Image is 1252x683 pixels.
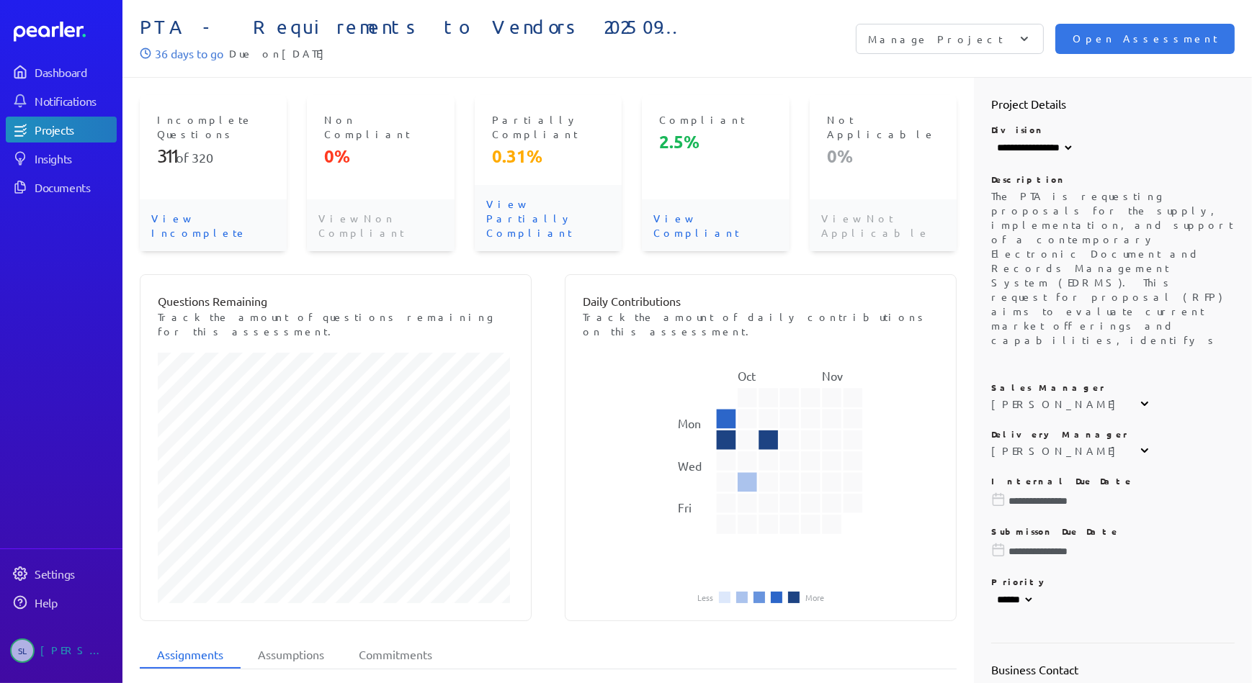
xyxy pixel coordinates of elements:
p: Manage Project [868,32,1003,46]
span: Sheridan Lamb [10,638,35,663]
div: Documents [35,180,115,194]
a: Notifications [6,88,117,114]
button: Open Assessment [1055,24,1235,54]
p: Track the amount of daily contributions on this assessment. [583,309,939,338]
text: Fri [678,501,692,515]
p: of [157,145,269,168]
div: Dashboard [35,65,115,79]
input: Please choose a due date [991,544,1235,558]
p: 2.5% [659,130,772,153]
span: 311 [157,145,176,167]
li: Less [697,593,713,602]
div: Help [35,595,115,610]
a: SL[PERSON_NAME] [6,633,117,669]
p: View Partially Compliant [475,185,622,251]
p: Delivery Manager [991,428,1235,440]
p: View Not Applicable [810,199,957,251]
p: View Non Compliant [307,199,454,251]
li: Assumptions [241,641,341,669]
p: Daily Contributions [583,292,939,309]
p: 0% [324,145,437,168]
span: Due on [DATE] [229,45,331,62]
p: Sales Manager [991,381,1235,393]
p: Division [991,124,1235,135]
span: Open Assessment [1073,31,1217,47]
p: View Incomplete [140,199,287,251]
a: Dashboard [14,22,117,42]
a: Help [6,589,117,615]
a: Dashboard [6,59,117,85]
p: Not Applicable [827,112,939,141]
p: Questions Remaining [158,292,514,309]
span: PTA - Requirements to Vendors 202509 - PoC [140,16,687,39]
p: Partially Compliant [492,112,604,141]
div: [PERSON_NAME] [991,443,1123,458]
p: 0.31% [492,145,604,168]
p: 0% [827,145,939,168]
p: Compliant [659,112,772,127]
p: 36 days to go [155,45,223,62]
span: 320 [192,150,213,165]
p: Description [991,173,1235,185]
p: Internal Due Date [991,475,1235,487]
a: Documents [6,174,117,200]
div: [PERSON_NAME] [40,638,112,663]
p: Submisson Due Date [991,525,1235,537]
div: Projects [35,122,115,137]
input: Please choose a due date [991,494,1235,508]
p: View Compliant [642,199,789,251]
a: Settings [6,561,117,587]
a: Projects [6,117,117,143]
a: Insights [6,145,117,171]
p: Incomplete Questions [157,112,269,141]
text: Oct [738,368,756,383]
h2: Project Details [991,95,1235,112]
text: Mon [678,416,701,430]
p: Track the amount of questions remaining for this assessment. [158,309,514,338]
li: Commitments [341,641,450,669]
div: Notifications [35,94,115,108]
div: [PERSON_NAME] [991,397,1123,411]
p: Non Compliant [324,112,437,141]
li: Assignments [140,641,241,669]
div: Settings [35,566,115,581]
text: Nov [822,368,843,383]
span: The PTA is requesting proposals for the supply, implementation, and support of a contemporary Ele... [991,189,1233,346]
div: Insights [35,151,115,166]
li: More [805,593,824,602]
text: Wed [678,458,702,473]
h2: Business Contact [991,661,1235,678]
p: Priority [991,576,1235,587]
